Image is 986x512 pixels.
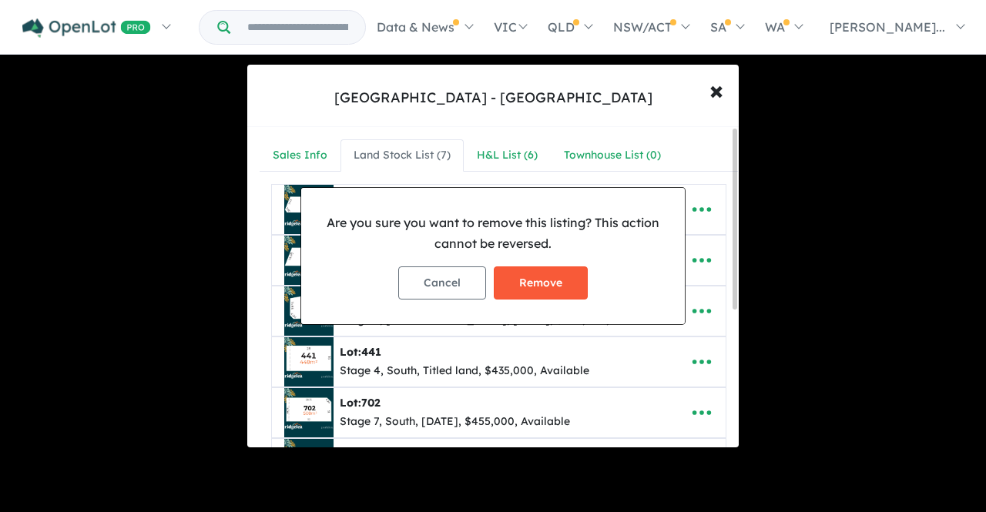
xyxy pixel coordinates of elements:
img: Openlot PRO Logo White [22,18,151,38]
button: Cancel [398,266,486,300]
p: Are you sure you want to remove this listing? This action cannot be reversed. [314,212,672,254]
button: Remove [494,266,588,300]
span: [PERSON_NAME]... [830,19,945,35]
input: Try estate name, suburb, builder or developer [233,11,362,44]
